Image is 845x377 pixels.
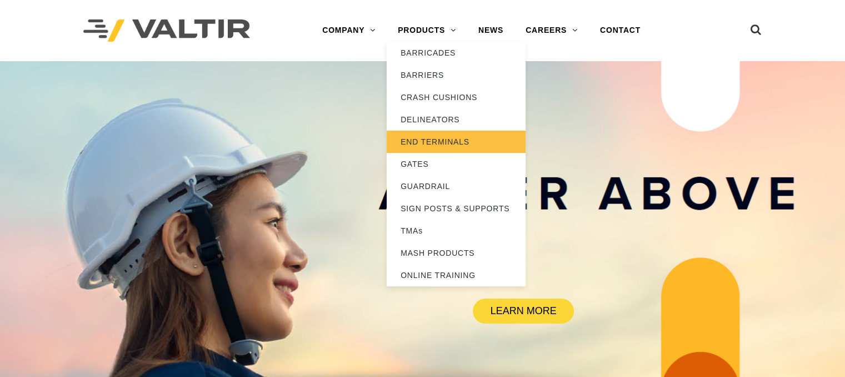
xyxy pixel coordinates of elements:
a: DELINEATORS [387,108,526,131]
a: END TERMINALS [387,131,526,153]
a: TMAs [387,220,526,242]
a: ONLINE TRAINING [387,264,526,286]
a: PRODUCTS [387,19,467,42]
a: CONTACT [589,19,652,42]
a: SIGN POSTS & SUPPORTS [387,197,526,220]
a: CAREERS [514,19,589,42]
a: NEWS [467,19,514,42]
a: BARRIERS [387,64,526,86]
a: MASH PRODUCTS [387,242,526,264]
a: COMPANY [311,19,387,42]
a: BARRICADES [387,42,526,64]
a: GUARDRAIL [387,175,526,197]
img: Valtir [83,19,250,42]
a: LEARN MORE [473,299,574,324]
a: GATES [387,153,526,175]
a: CRASH CUSHIONS [387,86,526,108]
